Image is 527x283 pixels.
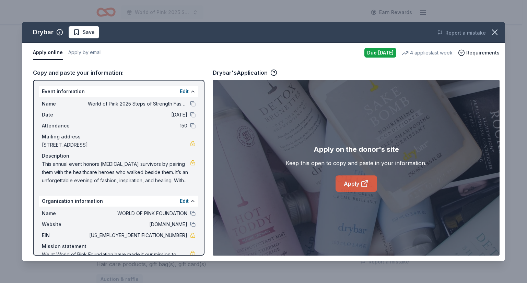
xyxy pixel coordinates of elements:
[336,175,377,192] a: Apply
[42,242,196,250] div: Mission statement
[42,152,196,160] div: Description
[42,231,88,239] span: EIN
[88,220,187,229] span: [DOMAIN_NAME]
[88,111,187,119] span: [DATE]
[42,250,190,275] span: We at World of Pink Foundation have made it our mission to provide women with the opportunity to ...
[364,48,396,58] div: Due [DATE]
[39,86,198,97] div: Event information
[69,26,99,38] button: Save
[314,144,399,155] div: Apply on the donor's site
[458,49,500,57] button: Requirements
[42,122,88,130] span: Attendance
[83,28,95,36] span: Save
[213,68,277,77] div: Drybar's Application
[466,49,500,57] span: Requirements
[42,133,196,141] div: Mailing address
[42,209,88,218] span: Name
[42,160,190,185] span: This annual event honors [MEDICAL_DATA] survivors by pairing them with the healthcare heroes who ...
[42,100,88,108] span: Name
[33,68,204,77] div: Copy and paste your information:
[437,29,486,37] button: Report a mistake
[88,100,187,108] span: World of Pink 2025 Steps of Strength Fashion Show
[88,231,187,239] span: [US_EMPLOYER_IDENTIFICATION_NUMBER]
[39,196,198,207] div: Organization information
[42,111,88,119] span: Date
[180,197,189,205] button: Edit
[88,209,187,218] span: WORLD OF PINK FOUNDATION
[42,141,190,149] span: [STREET_ADDRESS]
[180,87,189,96] button: Edit
[42,220,88,229] span: Website
[286,159,426,167] div: Keep this open to copy and paste in your information.
[88,122,187,130] span: 150
[402,49,453,57] div: 4 applies last week
[33,27,54,38] div: Drybar
[68,46,102,60] button: Apply by email
[33,46,63,60] button: Apply online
